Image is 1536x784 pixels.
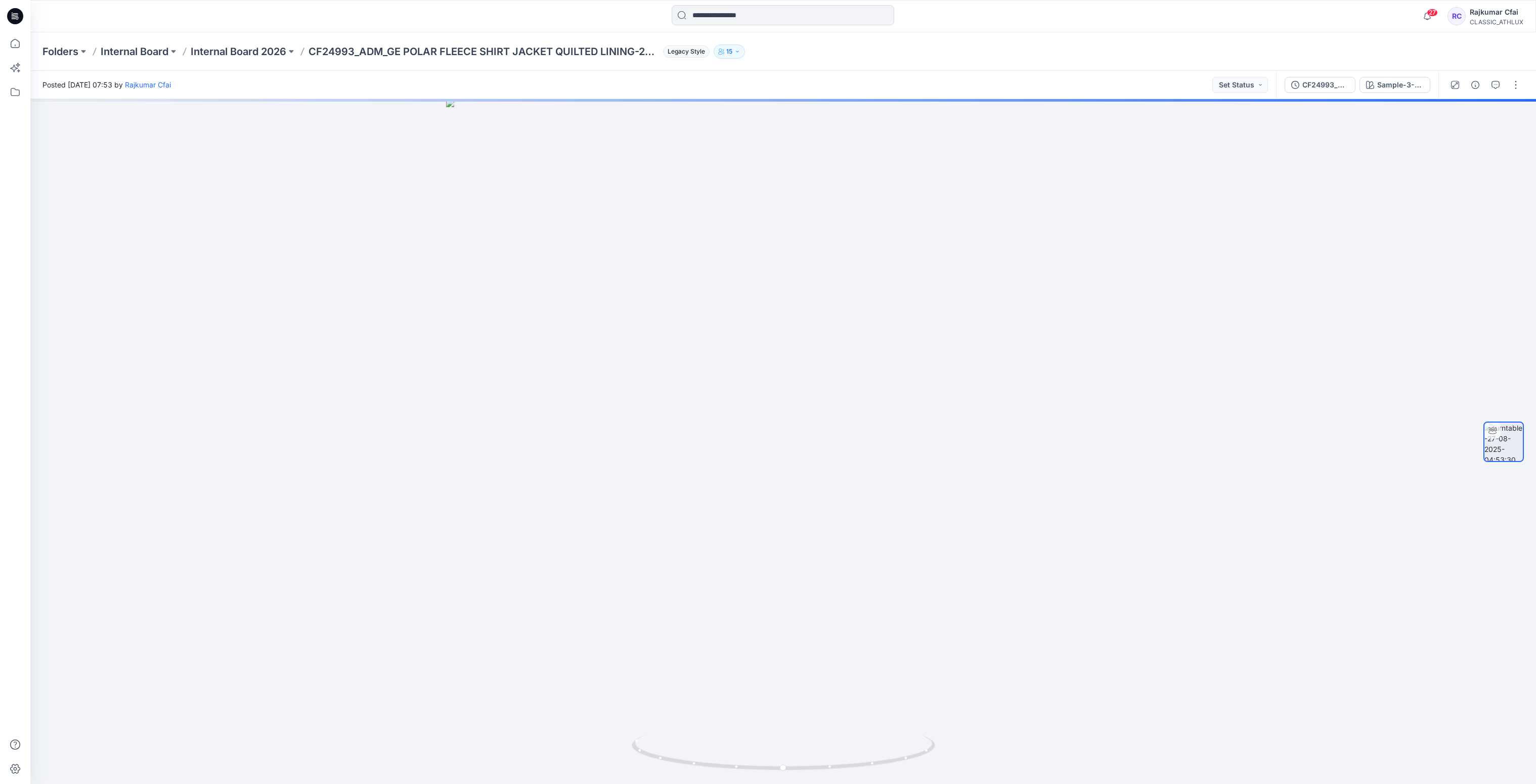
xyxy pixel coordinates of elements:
[1377,79,1424,90] div: Sample-3-Black Soot 2
[101,44,168,59] a: Internal Board
[42,79,171,90] span: Posted [DATE] 07:53 by
[1302,79,1349,90] div: CF24993_ADM_GE POLAR FLEECE SHIRT JACKET QUILTED LINING-26Aug25
[726,46,732,57] p: 15
[659,44,710,59] button: Legacy Style
[42,44,78,59] a: Folders
[1359,77,1430,93] button: Sample-3-Black Soot 2
[191,44,286,59] a: Internal Board 2026
[1447,7,1466,25] div: RC
[1470,6,1523,18] div: Rajkumar Cfai
[1285,77,1355,93] button: CF24993_ADM_GE POLAR FLEECE SHIRT JACKET QUILTED LINING-26Aug25
[1470,18,1523,26] div: CLASSIC_ATHLUX
[663,45,710,58] span: Legacy Style
[1467,77,1483,93] button: Details
[1427,9,1438,17] span: 27
[714,44,745,59] button: 15
[125,80,171,89] a: Rajkumar Cfai
[1484,423,1523,461] img: turntable-27-08-2025-04:53:30
[309,44,659,59] p: CF24993_ADM_GE POLAR FLEECE SHIRT JACKET QUILTED LINING-26Aug25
